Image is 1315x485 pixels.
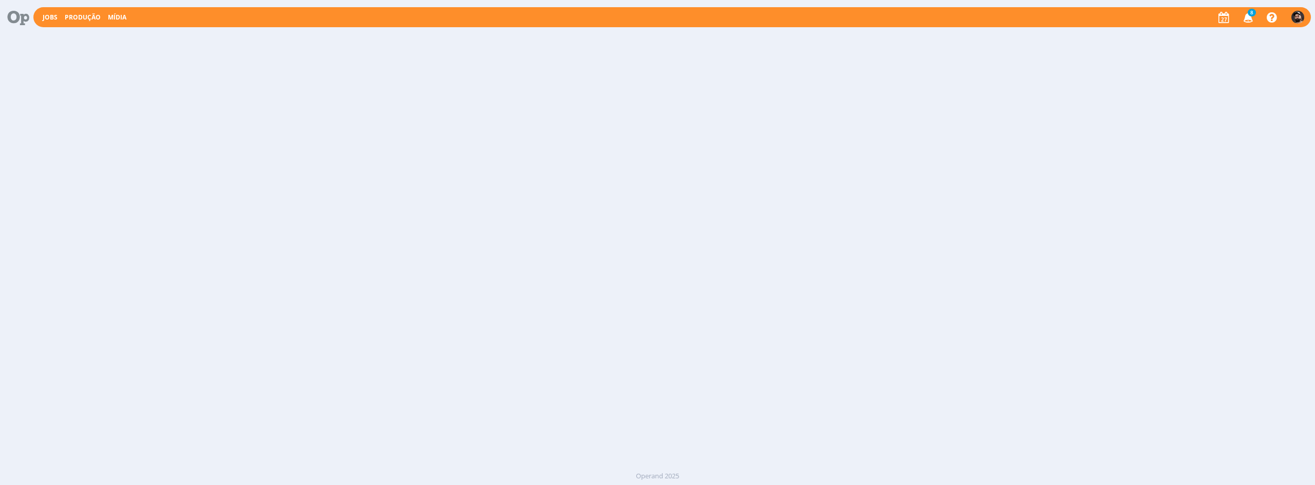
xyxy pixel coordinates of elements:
[1291,11,1304,24] img: B
[1248,9,1256,16] span: 8
[65,13,101,22] a: Produção
[62,13,104,22] button: Produção
[1237,8,1258,27] button: 8
[108,13,126,22] a: Mídia
[1291,8,1305,26] button: B
[43,13,58,22] a: Jobs
[105,13,129,22] button: Mídia
[40,13,61,22] button: Jobs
